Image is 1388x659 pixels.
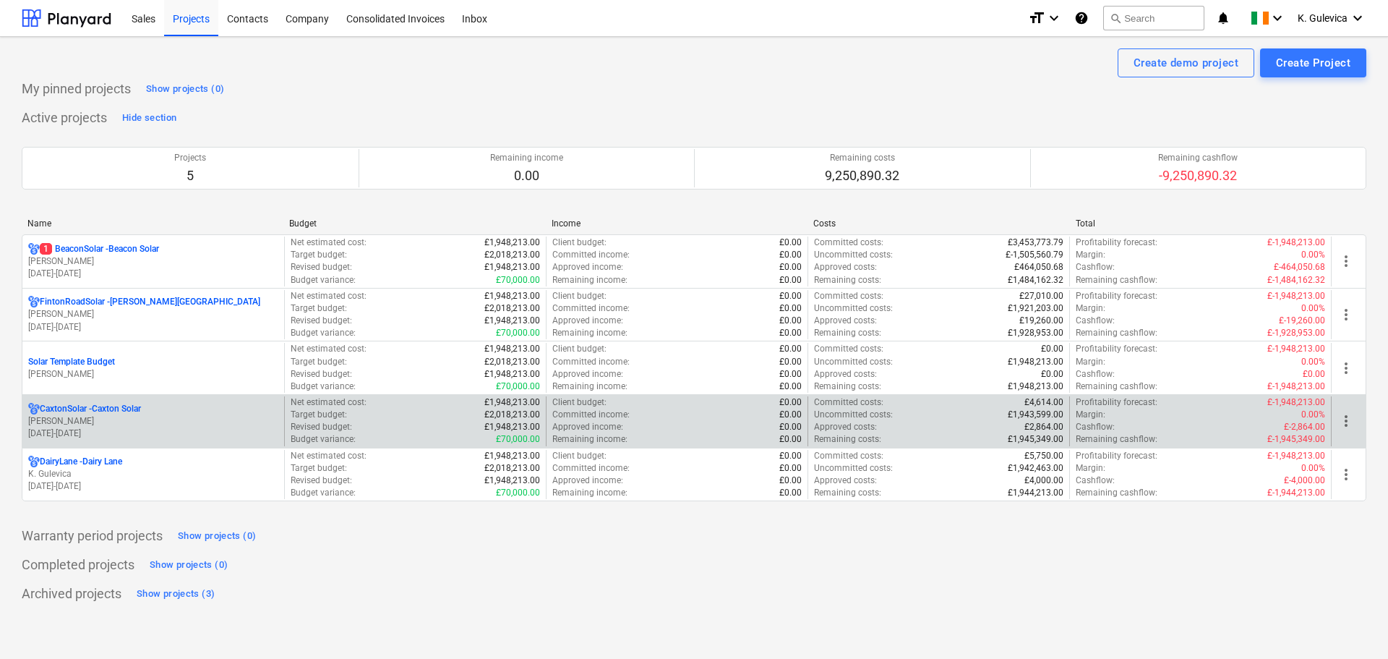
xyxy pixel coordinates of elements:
p: £-1,944,213.00 [1267,487,1325,499]
p: Profitability forecast : [1076,290,1157,302]
p: £1,948,213.00 [484,396,540,409]
button: Create demo project [1118,48,1254,77]
p: £1,943,599.00 [1008,409,1063,421]
p: Margin : [1076,302,1105,315]
p: £-1,948,213.00 [1267,290,1325,302]
p: Committed costs : [814,343,883,355]
p: Approved income : [552,475,623,487]
p: Revised budget : [291,475,352,487]
p: £4,614.00 [1024,396,1063,409]
p: K. Gulevica [28,468,278,480]
p: £2,018,213.00 [484,462,540,475]
button: Hide section [119,106,180,129]
p: £1,921,203.00 [1008,302,1063,315]
p: £1,484,162.32 [1008,274,1063,286]
p: £0.00 [779,368,802,380]
button: Show projects (0) [174,524,260,548]
p: £0.00 [779,261,802,273]
p: Remaining costs : [814,433,881,446]
p: £1,948,213.00 [484,261,540,273]
p: £1,945,349.00 [1008,433,1063,446]
p: £1,948,213.00 [484,315,540,327]
p: 0.00 [490,167,563,184]
p: Projects [174,152,206,164]
p: £70,000.00 [496,274,540,286]
p: £0.00 [779,343,802,355]
p: Cashflow : [1076,261,1115,273]
p: 0.00% [1301,409,1325,421]
p: Remaining income : [552,487,627,499]
p: £1,948,213.00 [484,475,540,487]
p: Remaining cashflow : [1076,380,1157,393]
p: Revised budget : [291,368,352,380]
p: Committed costs : [814,396,883,409]
p: £-1,484,162.32 [1267,274,1325,286]
i: keyboard_arrow_down [1349,9,1366,27]
p: Budget variance : [291,380,356,393]
p: £1,948,213.00 [484,237,540,249]
div: Name [27,218,278,229]
p: £19,260.00 [1019,315,1063,327]
p: Budget variance : [291,327,356,339]
p: Completed projects [22,556,134,574]
p: £0.00 [779,274,802,286]
p: Remaining costs : [814,327,881,339]
p: Remaining cashflow : [1076,327,1157,339]
p: Target budget : [291,409,347,421]
p: [DATE] - [DATE] [28,321,278,333]
p: £2,018,213.00 [484,249,540,261]
div: Project has multi currencies enabled [28,456,40,468]
p: Cashflow : [1076,368,1115,380]
p: £0.00 [1303,368,1325,380]
p: Target budget : [291,302,347,315]
p: £-1,948,213.00 [1267,450,1325,462]
div: CaxtonSolar -Caxton Solar[PERSON_NAME][DATE]-[DATE] [28,403,278,440]
p: Cashflow : [1076,475,1115,487]
p: £0.00 [779,409,802,421]
p: Revised budget : [291,315,352,327]
i: keyboard_arrow_down [1045,9,1063,27]
p: Net estimated cost : [291,237,367,249]
p: Committed costs : [814,237,883,249]
span: 1 [40,243,52,255]
p: Revised budget : [291,261,352,273]
p: Budget variance : [291,487,356,499]
p: Profitability forecast : [1076,450,1157,462]
p: Client budget : [552,290,607,302]
p: 9,250,890.32 [825,167,899,184]
p: Profitability forecast : [1076,237,1157,249]
i: notifications [1216,9,1230,27]
iframe: Chat Widget [1316,590,1388,659]
p: £1,948,213.00 [484,290,540,302]
p: £27,010.00 [1019,290,1063,302]
p: £-1,928,953.00 [1267,327,1325,339]
p: Profitability forecast : [1076,343,1157,355]
p: £-4,000.00 [1284,475,1325,487]
p: Committed costs : [814,290,883,302]
p: -9,250,890.32 [1158,167,1238,184]
p: Remaining cashflow : [1076,274,1157,286]
span: K. Gulevica [1298,12,1348,24]
p: Margin : [1076,462,1105,475]
p: £2,018,213.00 [484,409,540,421]
button: Show projects (0) [146,553,231,577]
div: Show projects (0) [178,528,256,545]
p: £0.00 [779,475,802,487]
p: £1,948,213.00 [484,368,540,380]
p: Client budget : [552,343,607,355]
p: CaxtonSolar - Caxton Solar [40,403,141,415]
div: Total [1076,218,1326,229]
p: Committed income : [552,302,630,315]
p: Solar Template Budget [28,356,115,368]
p: £0.00 [779,433,802,446]
p: £-464,050.68 [1274,261,1325,273]
div: Show projects (3) [137,586,215,603]
p: £70,000.00 [496,380,540,393]
button: Show projects (0) [142,77,228,101]
p: Remaining costs [825,152,899,164]
p: £1,948,213.00 [484,450,540,462]
div: Project has multi currencies enabled [28,243,40,255]
span: search [1110,12,1121,24]
p: Approved income : [552,421,623,433]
